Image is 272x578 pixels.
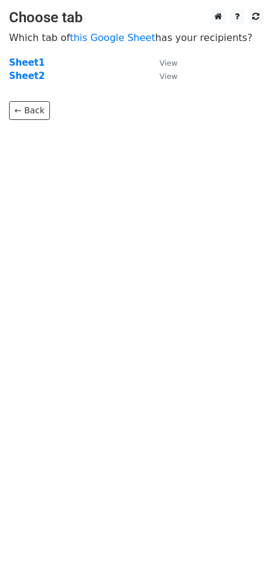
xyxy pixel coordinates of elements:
[70,32,155,43] a: this Google Sheet
[147,57,178,68] a: View
[159,58,178,68] small: View
[9,71,45,81] a: Sheet2
[159,72,178,81] small: View
[147,71,178,81] a: View
[9,31,263,44] p: Which tab of has your recipients?
[9,57,45,68] a: Sheet1
[9,9,263,27] h3: Choose tab
[9,101,50,120] a: ← Back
